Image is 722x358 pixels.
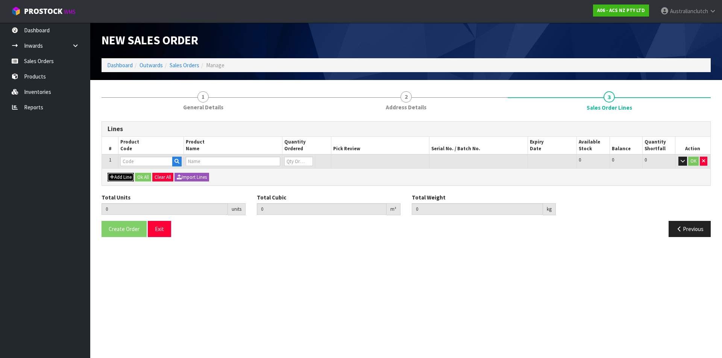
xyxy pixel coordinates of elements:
[107,62,133,69] a: Dashboard
[140,62,163,69] a: Outwards
[688,157,699,166] button: OK
[148,221,171,237] button: Exit
[102,203,228,215] input: Total Units
[184,137,282,155] th: Product Name
[135,173,151,182] button: Ok All
[174,173,209,182] button: Import Lines
[109,157,111,163] span: 1
[152,173,173,182] button: Clear All
[257,193,286,201] label: Total Cubic
[642,137,675,155] th: Quantity Shortfall
[528,137,577,155] th: Expiry Date
[675,137,710,155] th: Action
[109,225,140,233] span: Create Order
[108,125,705,133] h3: Lines
[282,137,331,155] th: Quantity Ordered
[612,157,614,163] span: 0
[102,137,118,155] th: #
[387,203,400,215] div: m³
[284,157,313,166] input: Qty Ordered
[118,137,184,155] th: Product Code
[670,8,708,15] span: Australianclutch
[197,91,209,103] span: 1
[412,203,543,215] input: Total Weight
[543,203,556,215] div: kg
[102,221,147,237] button: Create Order
[11,6,21,16] img: cube-alt.png
[645,157,647,163] span: 0
[412,193,446,201] label: Total Weight
[400,91,412,103] span: 2
[257,203,387,215] input: Total Cubic
[186,157,280,166] input: Name
[331,137,429,155] th: Pick Review
[183,103,223,111] span: General Details
[604,91,615,103] span: 3
[170,62,199,69] a: Sales Orders
[386,103,426,111] span: Address Details
[108,173,134,182] button: Add Line
[64,8,76,15] small: WMS
[597,7,645,14] strong: A06 - ACS NZ PTY LTD
[579,157,581,163] span: 0
[24,6,62,16] span: ProStock
[429,137,528,155] th: Serial No. / Batch No.
[120,157,173,166] input: Code
[102,116,711,243] span: Sales Order Lines
[669,221,711,237] button: Previous
[610,137,642,155] th: Balance
[587,104,632,112] span: Sales Order Lines
[102,33,198,48] span: New Sales Order
[102,193,130,201] label: Total Units
[577,137,610,155] th: Available Stock
[206,62,224,69] span: Manage
[228,203,246,215] div: units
